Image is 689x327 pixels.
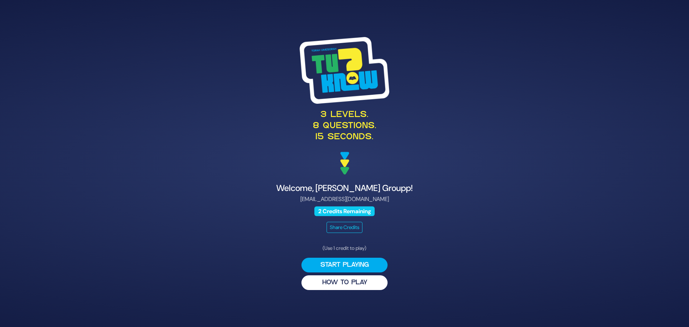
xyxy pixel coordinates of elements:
button: Start Playing [301,258,388,272]
p: 3 levels. 8 questions. 15 seconds. [169,109,520,143]
p: [EMAIL_ADDRESS][DOMAIN_NAME] [169,195,520,204]
img: decoration arrows [340,152,349,175]
button: Share Credits [327,222,362,233]
button: HOW TO PLAY [301,275,388,290]
span: 2 Credits Remaining [314,206,375,216]
img: Tournament Logo [300,37,389,104]
p: (Use 1 credit to play) [301,244,388,252]
h4: Welcome, [PERSON_NAME] Groupp! [169,183,520,193]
